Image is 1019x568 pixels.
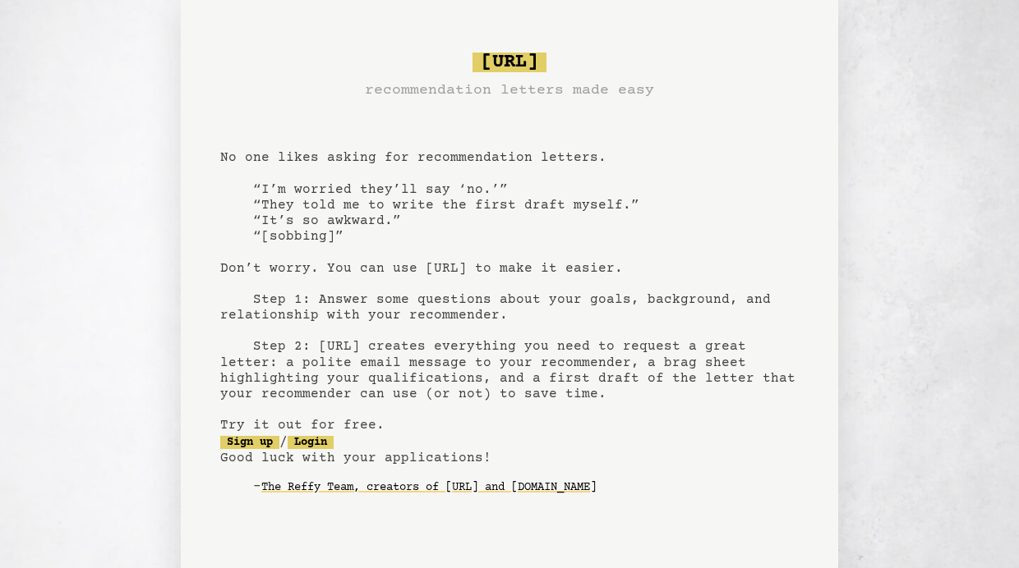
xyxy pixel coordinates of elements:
[288,436,334,449] a: Login
[261,474,597,501] a: The Reffy Team, creators of [URL] and [DOMAIN_NAME]
[473,53,546,72] span: [URL]
[253,479,799,496] div: -
[220,46,799,527] pre: No one likes asking for recommendation letters. “I’m worried they’ll say ‘no.’” “They told me to ...
[220,436,279,449] a: Sign up
[365,79,654,102] h3: recommendation letters made easy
